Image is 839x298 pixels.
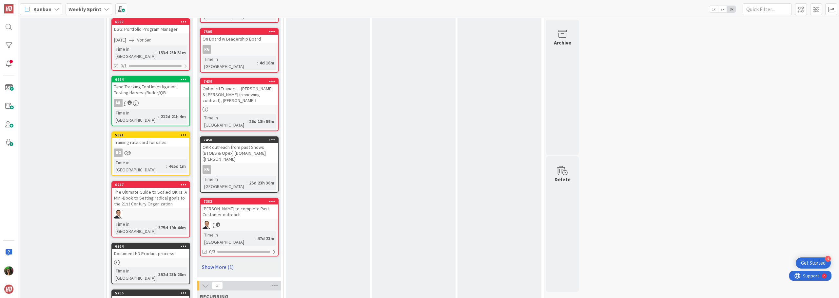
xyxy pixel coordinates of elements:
[114,159,166,173] div: Time in [GEOGRAPHIC_DATA]
[201,199,278,204] div: 7383
[112,290,189,296] div: 5705
[115,244,189,249] div: 6264
[121,62,127,69] span: 0/1
[112,182,189,208] div: 6247The Ultimate Guide to Scaled OKRs: A Mini-Book to Setting radical goals to the 21st Century O...
[555,175,571,183] div: Delete
[256,235,276,242] div: 47d 23m
[201,137,278,143] div: 7450
[112,188,189,208] div: The Ultimate Guide to Scaled OKRs: A Mini-Book to Setting radical goals to the 21st Century Organ...
[112,82,189,97] div: Time-Tracking Tool Investigation: Testing Harvest/Ruddr/QB
[114,45,156,60] div: Time in [GEOGRAPHIC_DATA]
[201,143,278,163] div: OKR outreach from past Shows (BTOES & Opex) [DOMAIN_NAME] ([PERSON_NAME]
[204,138,278,142] div: 7450
[201,204,278,219] div: [PERSON_NAME] to complete Past Customer outreach
[255,235,256,242] span: :
[212,282,223,289] span: 5
[159,113,187,120] div: 212d 21h 4m
[203,56,257,70] div: Time in [GEOGRAPHIC_DATA]
[4,285,13,294] img: avatar
[201,29,278,43] div: 7505On Board w Leadership Board
[718,6,727,12] span: 2x
[112,132,189,138] div: 5621
[112,77,189,97] div: 6664Time-Tracking Tool Investigation: Testing Harvest/Ruddr/QB
[258,59,276,66] div: 4d 16m
[201,35,278,43] div: On Board w Leadership Board
[112,77,189,82] div: 6664
[112,138,189,147] div: Training rate card for sales
[209,248,215,255] span: 0/3
[801,260,826,266] div: Get Started
[201,79,278,84] div: 7439
[203,45,211,54] div: RG
[204,79,278,84] div: 7439
[114,99,123,107] div: ML
[709,6,718,12] span: 1x
[247,179,276,186] div: 25d 23h 36m
[825,256,831,262] div: 4
[156,224,157,231] span: :
[114,210,123,219] img: SL
[114,267,156,282] div: Time in [GEOGRAPHIC_DATA]
[68,6,101,12] b: Weekly Sprint
[4,266,13,275] img: SL
[115,133,189,137] div: 5621
[257,59,258,66] span: :
[247,118,276,125] div: 26d 18h 59m
[796,257,831,269] div: Open Get Started checklist, remaining modules: 4
[112,182,189,188] div: 6247
[201,29,278,35] div: 7505
[156,49,157,56] span: :
[201,84,278,105] div: Onboard Trainers = [PERSON_NAME] & [PERSON_NAME] (reviewing contract), [PERSON_NAME]?
[112,243,189,249] div: 6264
[200,262,279,272] a: Show More (1)
[727,6,736,12] span: 3x
[201,137,278,163] div: 7450OKR outreach from past Shows (BTOES & Opex) [DOMAIN_NAME] ([PERSON_NAME]
[201,165,278,174] div: RG
[33,5,51,13] span: Kanban
[157,49,187,56] div: 153d 23h 51m
[157,224,187,231] div: 375d 19h 44m
[112,243,189,258] div: 6264Document HD Product process
[157,271,187,278] div: 352d 23h 28m
[127,100,132,105] span: 1
[112,19,189,33] div: 6997DSG: Portfolio Program Manager
[201,45,278,54] div: RG
[115,183,189,187] div: 6247
[114,149,123,157] div: RG
[34,3,36,8] div: 2
[166,163,167,170] span: :
[204,199,278,204] div: 7383
[156,271,157,278] span: :
[203,221,211,229] img: SL
[201,221,278,229] div: SL
[4,4,13,13] img: Visit kanbanzone.com
[114,109,158,124] div: Time in [GEOGRAPHIC_DATA]
[114,220,156,235] div: Time in [GEOGRAPHIC_DATA]
[246,179,247,186] span: :
[112,149,189,157] div: RG
[554,39,571,46] div: Archive
[14,1,30,9] span: Support
[201,199,278,219] div: 7383[PERSON_NAME] to complete Past Customer outreach
[201,79,278,105] div: 7439Onboard Trainers = [PERSON_NAME] & [PERSON_NAME] (reviewing contract), [PERSON_NAME]?
[204,29,278,34] div: 7505
[167,163,187,170] div: 465d 1m
[112,210,189,219] div: SL
[112,99,189,107] div: ML
[112,249,189,258] div: Document HD Product process
[203,165,211,174] div: RG
[216,222,220,227] span: 1
[203,231,255,246] div: Time in [GEOGRAPHIC_DATA]
[246,118,247,125] span: :
[114,37,126,44] span: [DATE]
[112,19,189,25] div: 6997
[112,25,189,33] div: DSG: Portfolio Program Manager
[112,132,189,147] div: 5621Training rate card for sales
[158,113,159,120] span: :
[137,37,151,43] i: Not Set
[115,20,189,24] div: 6997
[203,176,246,190] div: Time in [GEOGRAPHIC_DATA]
[743,3,792,15] input: Quick Filter...
[115,77,189,82] div: 6664
[115,291,189,295] div: 5705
